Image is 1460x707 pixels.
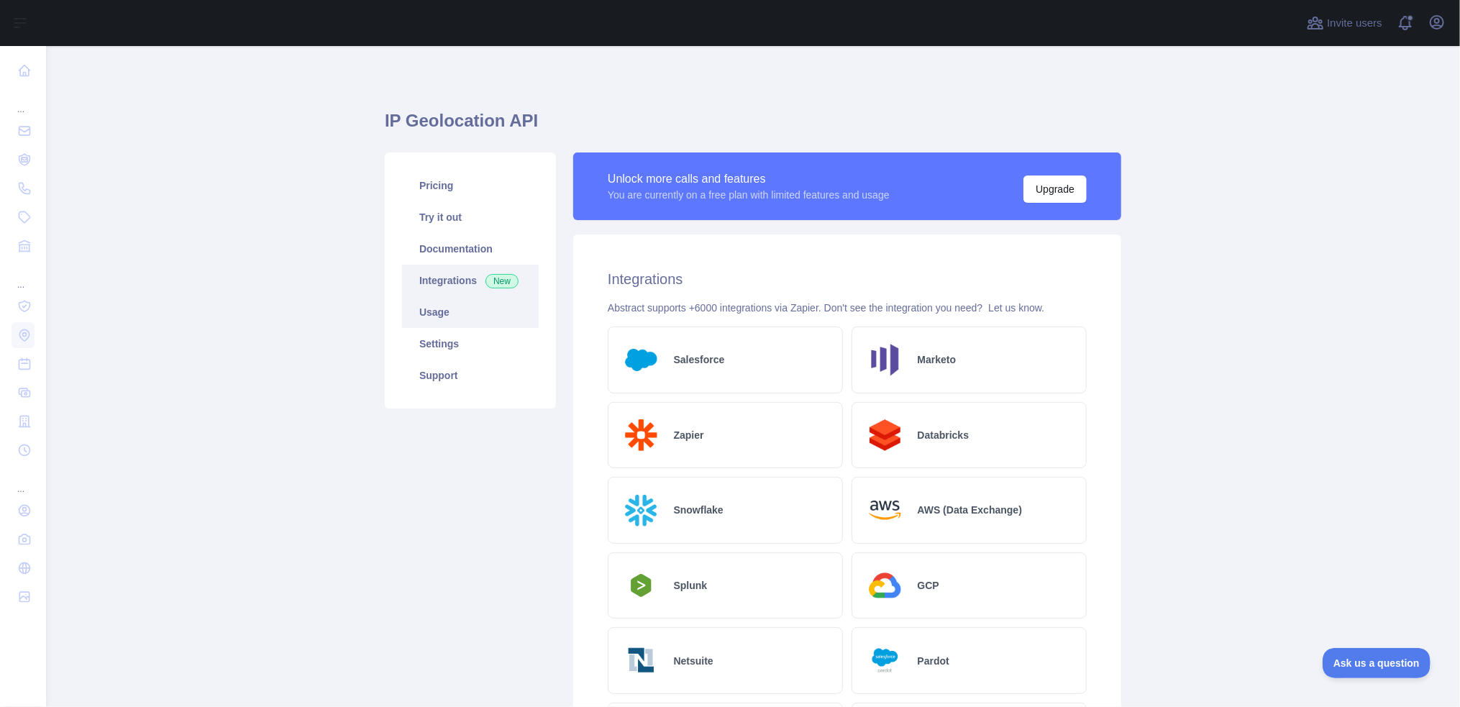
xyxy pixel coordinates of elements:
[385,109,1121,144] h1: IP Geolocation API
[918,428,969,442] h2: Databricks
[402,170,539,201] a: Pricing
[988,302,1044,314] a: Let us know.
[864,639,906,682] img: Logo
[402,360,539,391] a: Support
[620,639,662,682] img: Logo
[1023,175,1087,203] button: Upgrade
[402,201,539,233] a: Try it out
[12,262,35,291] div: ...
[620,339,662,381] img: Logo
[674,503,724,517] h2: Snowflake
[864,414,906,457] img: Logo
[608,269,1087,289] h2: Integrations
[608,170,890,188] div: Unlock more calls and features
[485,274,519,288] span: New
[918,654,949,668] h2: Pardot
[918,578,939,593] h2: GCP
[402,233,539,265] a: Documentation
[620,414,662,457] img: Logo
[608,188,890,202] div: You are currently on a free plan with limited features and usage
[402,296,539,328] a: Usage
[12,86,35,115] div: ...
[864,489,906,532] img: Logo
[1304,12,1385,35] button: Invite users
[864,339,906,381] img: Logo
[12,466,35,495] div: ...
[674,578,708,593] h2: Splunk
[918,503,1022,517] h2: AWS (Data Exchange)
[620,489,662,532] img: Logo
[402,265,539,296] a: Integrations New
[918,352,957,367] h2: Marketo
[674,352,725,367] h2: Salesforce
[608,301,1087,315] div: Abstract supports +6000 integrations via Zapier. Don't see the integration you need?
[864,565,906,607] img: Logo
[402,328,539,360] a: Settings
[620,570,662,601] img: Logo
[1323,648,1431,678] iframe: Toggle Customer Support
[674,428,704,442] h2: Zapier
[674,654,713,668] h2: Netsuite
[1327,15,1382,32] span: Invite users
